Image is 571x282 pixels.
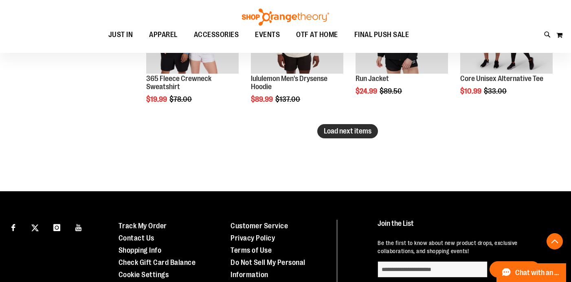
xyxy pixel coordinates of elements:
a: Core Unisex Alternative Tee [460,74,543,83]
a: Customer Service [231,222,288,230]
span: Load next items [324,127,371,135]
a: Check Gift Card Balance [119,258,196,267]
a: ACCESSORIES [186,26,247,44]
a: APPAREL [141,26,186,44]
a: Contact Us [119,234,154,242]
a: Visit our Instagram page [50,220,64,234]
a: Visit our X page [28,220,42,234]
a: EVENTS [247,26,288,44]
a: 365 Fleece Crewneck Sweatshirt [146,74,211,91]
button: Sign Up [490,261,540,278]
a: OTF AT HOME [288,26,346,44]
a: Visit our Facebook page [6,220,20,234]
button: Back To Top [547,233,563,249]
span: Chat with an Expert [515,269,561,277]
a: Track My Order [119,222,167,230]
a: JUST IN [100,26,141,44]
span: $137.00 [275,95,301,103]
a: Run Jacket [356,74,389,83]
span: $19.99 [146,95,168,103]
span: $89.99 [251,95,274,103]
input: enter email [378,261,488,278]
a: lululemon Men's Drysense Hoodie [251,74,327,91]
p: Be the first to know about new product drops, exclusive collaborations, and shopping events! [378,239,556,255]
img: Twitter [31,224,39,232]
a: Privacy Policy [231,234,275,242]
a: Terms of Use [231,246,272,254]
button: Chat with an Expert [496,263,567,282]
span: FINAL PUSH SALE [354,26,409,44]
a: Shopping Info [119,246,162,254]
img: Shop Orangetheory [241,9,330,26]
span: JUST IN [108,26,133,44]
a: Visit our Youtube page [72,220,86,234]
span: OTF AT HOME [296,26,338,44]
h4: Join the List [378,220,556,235]
span: ACCESSORIES [194,26,239,44]
a: FINAL PUSH SALE [346,26,417,44]
span: APPAREL [149,26,178,44]
span: $89.50 [380,87,403,95]
span: $24.99 [356,87,378,95]
a: Do Not Sell My Personal Information [231,258,305,279]
button: Load next items [317,124,378,138]
span: $33.00 [484,87,508,95]
span: EVENTS [255,26,280,44]
span: $78.00 [169,95,193,103]
span: $10.99 [460,87,483,95]
a: Cookie Settings [119,271,169,279]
